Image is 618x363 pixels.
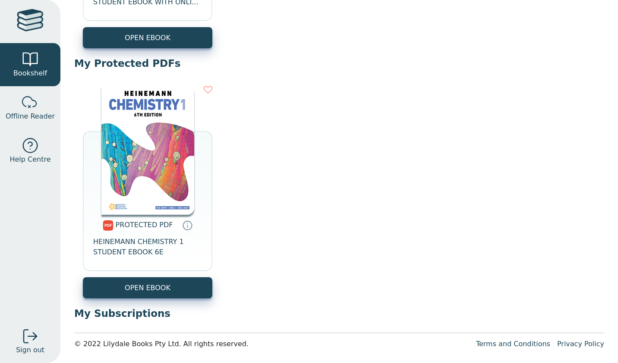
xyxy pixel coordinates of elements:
[557,340,604,348] a: Privacy Policy
[74,57,604,70] p: My Protected PDFs
[116,221,173,229] span: PROTECTED PDF
[16,345,44,355] span: Sign out
[13,68,47,78] span: Bookshelf
[9,154,50,165] span: Help Centre
[93,237,202,257] span: HEINEMANN CHEMISTRY 1 STUDENT EBOOK 6E
[182,220,192,230] a: Protected PDFs cannot be printed, copied or shared. They can be accessed online through Education...
[83,277,212,298] a: OPEN EBOOK
[476,340,550,348] a: Terms and Conditions
[6,111,55,122] span: Offline Reader
[101,85,194,215] img: 21b408fe-f6aa-46f2-9e07-b3180abdf2fd.png
[83,27,212,48] button: OPEN EBOOK
[74,339,469,349] div: © 2022 Lilydale Books Pty Ltd. All rights reserved.
[103,220,114,231] img: pdf.svg
[74,307,604,320] p: My Subscriptions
